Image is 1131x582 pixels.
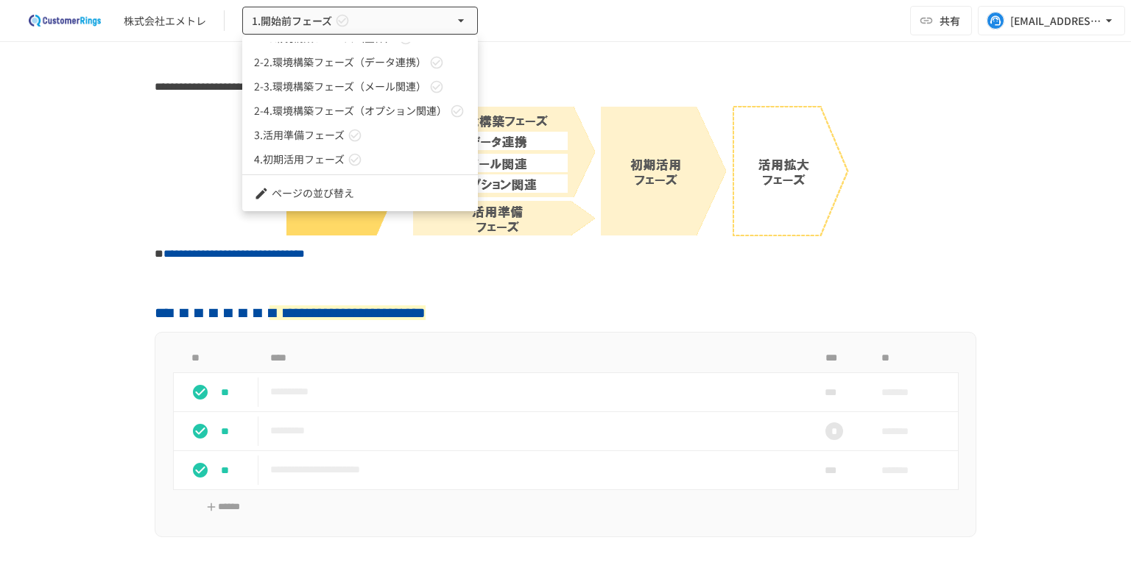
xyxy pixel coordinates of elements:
span: 3.活用準備フェーズ [254,127,345,143]
span: 4.初期活用フェーズ [254,152,345,167]
span: 2-3.環境構築フェーズ（メール関連） [254,79,426,94]
span: 2-2.環境構築フェーズ（データ連携） [254,54,426,70]
li: ページの並び替え [242,181,478,205]
span: 2-4.環境構築フェーズ（オプション関連） [254,103,447,118]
